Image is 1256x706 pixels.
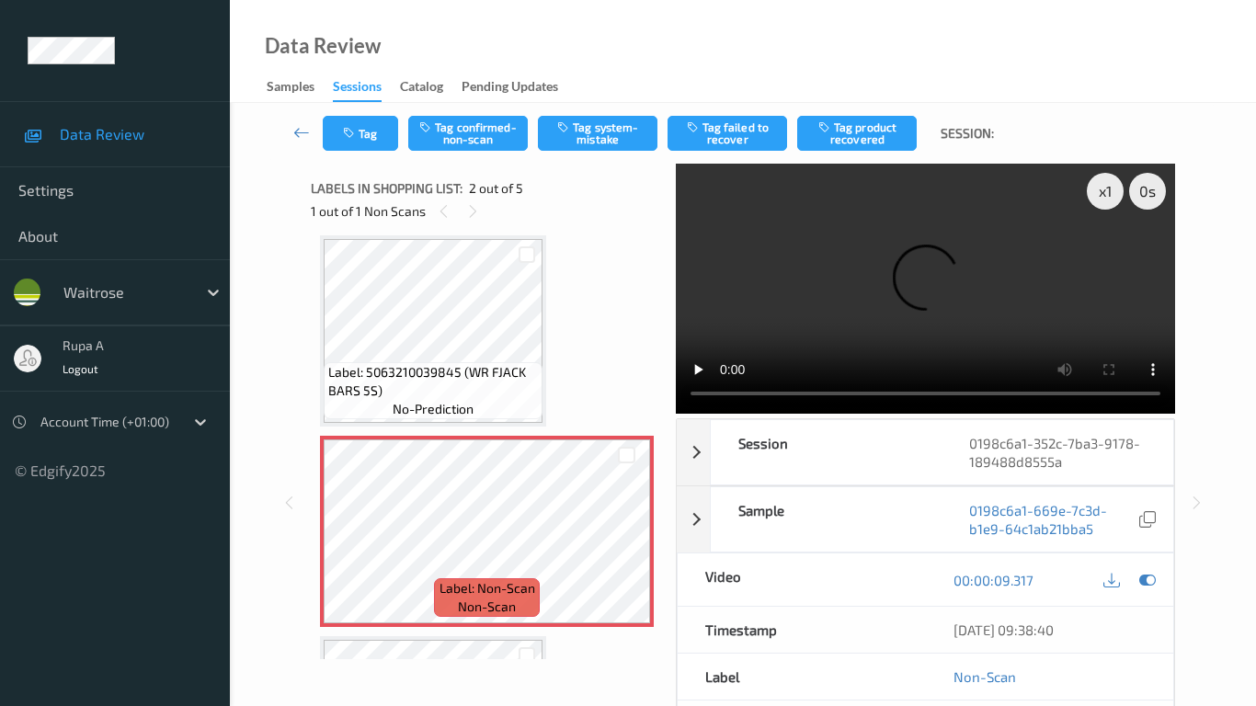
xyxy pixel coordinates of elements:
[678,553,926,606] div: Video
[953,667,1016,686] a: Non-Scan
[941,124,994,142] span: Session:
[678,607,926,653] div: Timestamp
[393,400,474,418] span: no-prediction
[538,116,657,151] button: Tag system-mistake
[469,179,523,198] span: 2 out of 5
[677,486,1174,552] div: Sample0198c6a1-669e-7c3d-b1e9-64c1ab21bba5
[953,571,1033,589] a: 00:00:09.317
[267,77,314,100] div: Samples
[408,116,528,151] button: Tag confirmed-non-scan
[400,77,443,100] div: Catalog
[677,419,1174,485] div: Session0198c6a1-352c-7ba3-9178-189488d8555a
[458,598,516,616] span: non-scan
[1087,173,1124,210] div: x 1
[462,74,577,100] a: Pending Updates
[953,621,1147,639] div: [DATE] 09:38:40
[311,179,462,198] span: Labels in shopping list:
[1129,173,1166,210] div: 0 s
[265,37,381,55] div: Data Review
[462,77,558,100] div: Pending Updates
[267,74,333,100] a: Samples
[668,116,787,151] button: Tag failed to recover
[711,420,942,484] div: Session
[440,579,535,598] span: Label: Non-Scan
[333,74,400,102] a: Sessions
[323,116,398,151] button: Tag
[400,74,462,100] a: Catalog
[333,77,382,102] div: Sessions
[311,199,663,222] div: 1 out of 1 Non Scans
[328,363,538,400] span: Label: 5063210039845 (WR FJACK BARS 5S)
[942,420,1173,484] div: 0198c6a1-352c-7ba3-9178-189488d8555a
[969,501,1135,538] a: 0198c6a1-669e-7c3d-b1e9-64c1ab21bba5
[678,654,926,700] div: Label
[711,487,942,552] div: Sample
[797,116,917,151] button: Tag product recovered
